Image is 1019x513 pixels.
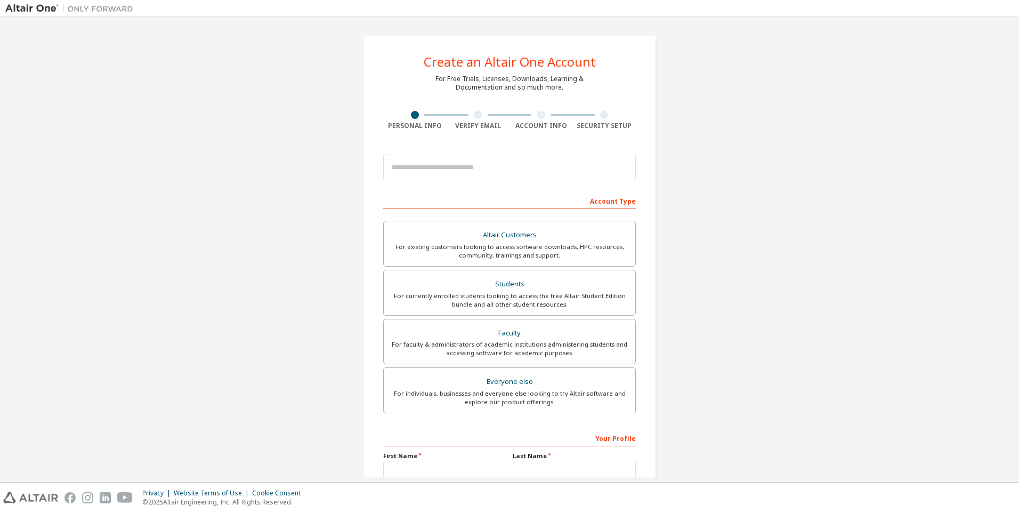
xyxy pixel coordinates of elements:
div: Security Setup [573,122,636,130]
div: Altair Customers [390,228,629,243]
img: Altair One [5,3,139,14]
label: First Name [383,452,506,460]
div: Faculty [390,326,629,341]
div: For currently enrolled students looking to access the free Altair Student Edition bundle and all ... [390,292,629,309]
div: For faculty & administrators of academic institutions administering students and accessing softwa... [390,340,629,357]
div: Website Terms of Use [174,489,252,498]
div: Account Info [509,122,573,130]
div: For Free Trials, Licenses, Downloads, Learning & Documentation and so much more. [435,75,584,92]
div: For existing customers looking to access software downloads, HPC resources, community, trainings ... [390,243,629,260]
label: Last Name [513,452,636,460]
img: altair_logo.svg [3,492,58,503]
img: youtube.svg [117,492,133,503]
div: Verify Email [447,122,510,130]
div: Your Profile [383,429,636,446]
div: Privacy [142,489,174,498]
div: Students [390,277,629,292]
div: Personal Info [383,122,447,130]
div: Create an Altair One Account [424,55,596,68]
div: Cookie Consent [252,489,307,498]
div: Everyone else [390,374,629,389]
p: © 2025 Altair Engineering, Inc. All Rights Reserved. [142,498,307,507]
img: facebook.svg [64,492,76,503]
img: linkedin.svg [100,492,111,503]
div: Account Type [383,192,636,209]
img: instagram.svg [82,492,93,503]
div: For individuals, businesses and everyone else looking to try Altair software and explore our prod... [390,389,629,406]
